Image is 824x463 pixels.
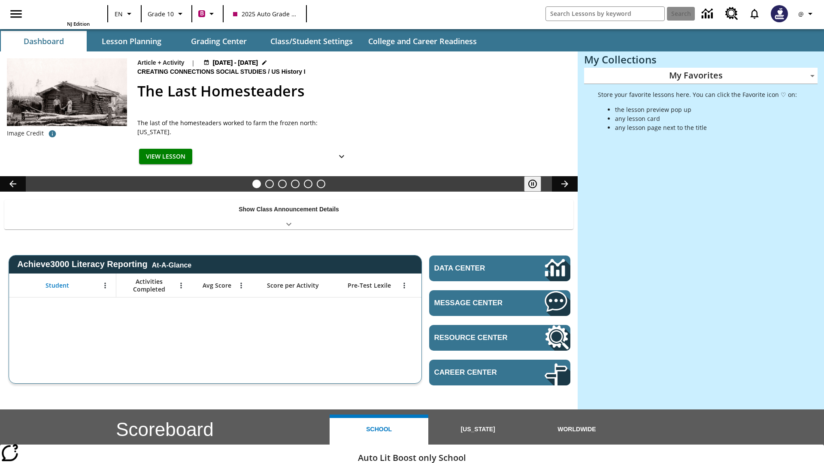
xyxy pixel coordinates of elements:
div: Pause [524,176,550,192]
a: Notifications [743,3,766,25]
h3: My Collections [584,54,818,66]
span: Resource Center [434,334,519,342]
div: At-A-Glance [152,260,191,269]
span: Message Center [434,299,519,307]
a: Resource Center, Will open in new tab [429,325,570,351]
input: search field [546,7,664,21]
button: Open Menu [235,279,248,292]
button: Language: EN, Select a language [111,6,138,21]
li: any lesson card [615,114,797,123]
a: Message Center [429,290,570,316]
button: School [330,415,428,445]
button: Open Menu [99,279,112,292]
button: Class/Student Settings [264,31,360,51]
span: US History I [271,67,307,77]
span: Score per Activity [267,282,319,289]
button: View Lesson [139,149,192,165]
span: Achieve3000 Literacy Reporting [17,259,191,269]
button: Dashboard [1,31,87,51]
button: Slide 5 Pre-release lesson [304,180,312,188]
img: Avatar [771,5,788,22]
span: The last of the homesteaders worked to farm the frozen north: Alaska. [137,118,352,136]
p: Store your favorite lessons here. You can click the Favorite icon ♡ on: [598,90,797,99]
img: Black and white photo from the early 20th century of a couple in front of a log cabin with a hors... [7,58,127,126]
span: 2025 Auto Grade 10 [233,9,297,18]
span: / [268,68,270,75]
button: Lesson carousel, Next [552,176,578,192]
button: Boost Class color is violet red. Change class color [195,6,220,21]
span: Career Center [434,368,519,377]
p: Show Class Announcement Details [239,205,339,214]
span: NJ Edition [67,21,90,27]
li: the lesson preview pop up [615,105,797,114]
button: Open side menu [3,1,29,27]
span: | [191,58,195,67]
span: Avg Score [203,282,231,289]
p: Image Credit [7,129,44,138]
button: Open Menu [175,279,188,292]
button: Pause [524,176,541,192]
button: Slide 6 Career Lesson [317,180,325,188]
button: Image credit: Frank and Frances Carpenter collection/Library of Congress [44,126,61,141]
button: Grade: Grade 10, Select a grade [144,6,189,21]
button: Open Menu [398,279,411,292]
div: The last of the homesteaders worked to farm the frozen north: [US_STATE]. [137,118,352,136]
span: Data Center [434,264,515,273]
button: Profile/Settings [793,6,821,21]
div: Home [34,3,90,27]
div: Show Class Announcement Details [4,200,573,229]
a: Resource Center, Will open in new tab [720,2,743,25]
button: Slide 4 Defining Our Government's Purpose [291,180,300,188]
button: Slide 2 Remembering Justice O'Connor [265,180,274,188]
p: Article + Activity [137,58,185,67]
h2: The Last Homesteaders [137,80,567,102]
button: College and Career Readiness [361,31,484,51]
span: Student [45,282,69,289]
a: Data Center [697,2,720,26]
button: [US_STATE] [428,415,527,445]
button: Select a new avatar [766,3,793,25]
span: Pre-Test Lexile [348,282,391,289]
a: Data Center [429,256,570,281]
span: @ [798,9,804,18]
li: any lesson page next to the title [615,123,797,132]
a: Career Center [429,360,570,385]
span: B [200,8,204,19]
button: Show Details [333,149,350,165]
span: Grade 10 [148,9,174,18]
span: Activities Completed [121,278,177,293]
button: Worldwide [527,415,626,445]
button: Slide 3 Climbing Mount Tai [278,180,287,188]
a: Home [34,3,90,21]
div: My Favorites [584,68,818,84]
button: Slide 1 The Last Homesteaders [252,180,261,188]
span: Creating Connections Social Studies [137,67,268,77]
button: Grading Center [176,31,262,51]
button: Lesson Planning [88,31,174,51]
span: [DATE] - [DATE] [213,58,258,67]
span: EN [115,9,123,18]
button: Aug 24 - Aug 24 Choose Dates [202,58,270,67]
